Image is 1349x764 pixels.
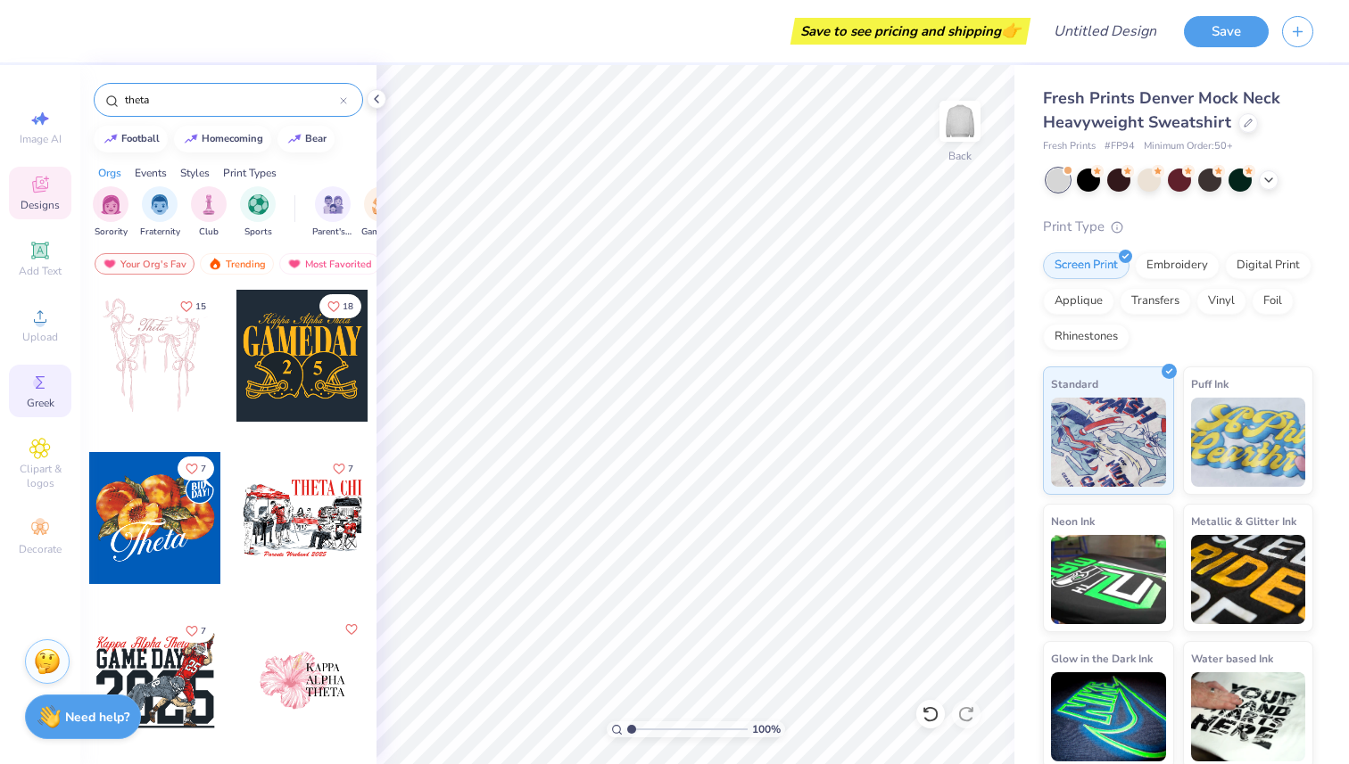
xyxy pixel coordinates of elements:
[348,464,353,473] span: 7
[1191,672,1306,761] img: Water based Ink
[140,226,180,239] span: Fraternity
[172,294,214,318] button: Like
[123,91,340,109] input: Try "Alpha"
[174,126,271,152] button: homecoming
[942,103,978,139] img: Back
[1043,252,1130,279] div: Screen Print
[195,302,206,311] span: 15
[93,186,128,239] div: filter for Sorority
[199,226,219,239] span: Club
[1105,139,1135,154] span: # FP94
[279,253,380,275] div: Most Favorited
[287,258,302,270] img: most_fav.gif
[19,264,62,278] span: Add Text
[312,186,353,239] div: filter for Parent's Weekend
[752,721,781,737] span: 100 %
[21,198,60,212] span: Designs
[1039,13,1171,49] input: Untitled Design
[135,165,167,181] div: Events
[93,186,128,239] button: filter button
[19,542,62,556] span: Decorate
[1043,87,1280,133] span: Fresh Prints Denver Mock Neck Heavyweight Sweatshirt
[361,186,402,239] div: filter for Game Day
[795,18,1026,45] div: Save to see pricing and shipping
[178,619,214,643] button: Like
[305,134,327,144] div: bear
[208,258,222,270] img: trending.gif
[244,226,272,239] span: Sports
[1191,398,1306,487] img: Puff Ink
[200,253,274,275] div: Trending
[1135,252,1220,279] div: Embroidery
[1043,217,1313,237] div: Print Type
[65,709,129,726] strong: Need help?
[361,186,402,239] button: filter button
[948,148,972,164] div: Back
[1191,649,1273,668] span: Water based Ink
[1051,512,1095,530] span: Neon Ink
[1191,512,1296,530] span: Metallic & Glitter Ink
[140,186,180,239] button: filter button
[1051,374,1098,393] span: Standard
[9,462,71,490] span: Clipart & logos
[201,627,206,636] span: 7
[240,186,276,239] button: filter button
[341,619,362,640] button: Like
[240,186,276,239] div: filter for Sports
[180,165,210,181] div: Styles
[22,330,58,344] span: Upload
[1043,288,1114,315] div: Applique
[1043,324,1130,350] div: Rhinestones
[199,194,219,215] img: Club Image
[1051,398,1166,487] img: Standard
[1001,20,1021,41] span: 👉
[121,134,160,144] div: football
[312,226,353,239] span: Parent's Weekend
[372,194,393,215] img: Game Day Image
[277,126,335,152] button: bear
[319,294,361,318] button: Like
[1120,288,1191,315] div: Transfers
[1144,139,1233,154] span: Minimum Order: 50 +
[103,258,117,270] img: most_fav.gif
[1043,139,1096,154] span: Fresh Prints
[191,186,227,239] div: filter for Club
[1051,535,1166,624] img: Neon Ink
[94,126,168,152] button: football
[361,226,402,239] span: Game Day
[201,464,206,473] span: 7
[323,194,343,215] img: Parent's Weekend Image
[1196,288,1246,315] div: Vinyl
[98,165,121,181] div: Orgs
[343,302,353,311] span: 18
[1252,288,1294,315] div: Foil
[191,186,227,239] button: filter button
[1191,374,1229,393] span: Puff Ink
[202,134,263,144] div: homecoming
[150,194,170,215] img: Fraternity Image
[1051,672,1166,761] img: Glow in the Dark Ink
[95,253,194,275] div: Your Org's Fav
[1184,16,1269,47] button: Save
[101,194,121,215] img: Sorority Image
[1225,252,1312,279] div: Digital Print
[1051,649,1153,668] span: Glow in the Dark Ink
[312,186,353,239] button: filter button
[27,396,54,410] span: Greek
[20,132,62,146] span: Image AI
[223,165,277,181] div: Print Types
[1191,535,1306,624] img: Metallic & Glitter Ink
[140,186,180,239] div: filter for Fraternity
[287,134,302,144] img: trend_line.gif
[178,456,214,481] button: Like
[95,226,128,239] span: Sorority
[248,194,269,215] img: Sports Image
[103,134,118,144] img: trend_line.gif
[325,456,361,481] button: Like
[184,134,198,144] img: trend_line.gif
